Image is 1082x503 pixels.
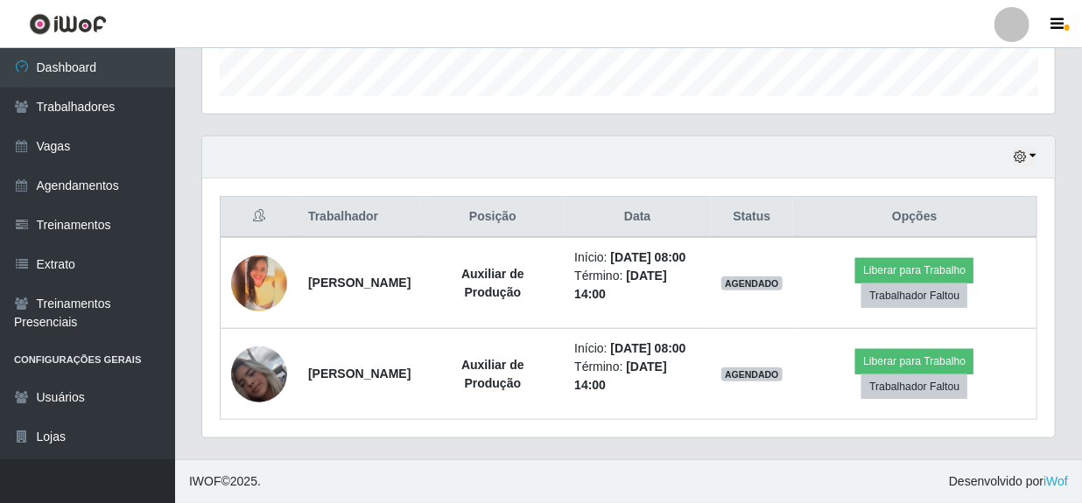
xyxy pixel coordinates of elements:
[611,250,686,264] time: [DATE] 08:00
[574,248,700,267] li: Início:
[711,197,793,238] th: Status
[861,374,967,399] button: Trabalhador Faltou
[855,349,973,374] button: Liberar para Trabalho
[421,197,564,238] th: Posição
[231,325,287,424] img: 1700658195519.jpeg
[461,267,524,299] strong: Auxiliar de Produção
[949,472,1068,491] span: Desenvolvido por
[721,367,783,381] span: AGENDADO
[861,283,967,308] button: Trabalhador Faltou
[721,276,783,290] span: AGENDADO
[611,341,686,355] time: [DATE] 08:00
[189,474,221,488] span: IWOF
[855,258,973,283] button: Liberar para Trabalho
[308,367,411,381] strong: [PERSON_NAME]
[461,358,524,390] strong: Auxiliar de Produção
[29,13,107,35] img: CoreUI Logo
[793,197,1037,238] th: Opções
[574,339,700,358] li: Início:
[1043,474,1068,488] a: iWof
[308,276,411,290] strong: [PERSON_NAME]
[298,197,421,238] th: Trabalhador
[574,267,700,304] li: Término:
[564,197,711,238] th: Data
[231,255,287,311] img: 1675811994359.jpeg
[189,472,261,491] span: © 2025 .
[574,358,700,395] li: Término:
